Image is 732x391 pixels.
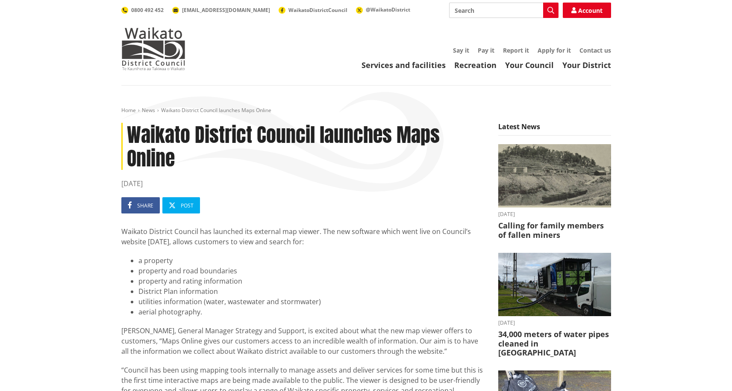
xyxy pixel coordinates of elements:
[498,320,611,326] time: [DATE]
[505,60,554,70] a: Your Council
[563,3,611,18] a: Account
[366,6,410,13] span: @WaikatoDistrict
[362,60,446,70] a: Services and facilities
[131,6,164,14] span: 0800 492 452
[121,27,185,70] img: Waikato District Council - Te Kaunihera aa Takiwaa o Waikato
[142,107,155,114] a: News
[138,255,485,266] li: a property
[138,296,485,307] li: utilities information (water, wastewater and stormwater)
[172,6,270,14] a: [EMAIL_ADDRESS][DOMAIN_NAME]
[498,212,611,217] time: [DATE]
[121,326,485,356] p: [PERSON_NAME], General Manager Strategy and Support, is excited about what the new map viewer off...
[138,307,485,317] li: aerial photography.
[162,197,200,213] a: Post
[562,60,611,70] a: Your District
[121,178,485,189] time: [DATE]
[579,46,611,54] a: Contact us
[279,6,347,14] a: WaikatoDistrictCouncil
[498,144,611,208] img: Glen Afton Mine 1939
[121,226,485,247] p: Waikato District Council has launched its external map viewer. The new software which went live o...
[138,276,485,286] li: property and rating information
[503,46,529,54] a: Report it
[498,330,611,358] h3: 34,000 meters of water pipes cleaned in [GEOGRAPHIC_DATA]
[449,3,559,18] input: Search input
[121,107,611,114] nav: breadcrumb
[498,253,611,358] a: [DATE] 34,000 meters of water pipes cleaned in [GEOGRAPHIC_DATA]
[182,6,270,14] span: [EMAIL_ADDRESS][DOMAIN_NAME]
[498,123,611,136] h5: Latest News
[161,107,271,114] span: Waikato District Council launches Maps Online
[498,221,611,240] h3: Calling for family members of fallen miners
[137,202,153,209] span: Share
[538,46,571,54] a: Apply for it
[138,266,485,276] li: property and road boundaries
[138,286,485,296] li: District Plan information
[356,6,410,13] a: @WaikatoDistrict
[288,6,347,14] span: WaikatoDistrictCouncil
[498,144,611,240] a: A black-and-white historic photograph shows a hillside with trees, small buildings, and cylindric...
[478,46,494,54] a: Pay it
[121,6,164,14] a: 0800 492 452
[121,123,485,170] h1: Waikato District Council launches Maps Online
[498,253,611,317] img: NO-DES unit flushing water pipes in Huntly
[181,202,194,209] span: Post
[453,46,469,54] a: Say it
[121,197,160,213] a: Share
[454,60,497,70] a: Recreation
[121,107,136,114] a: Home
